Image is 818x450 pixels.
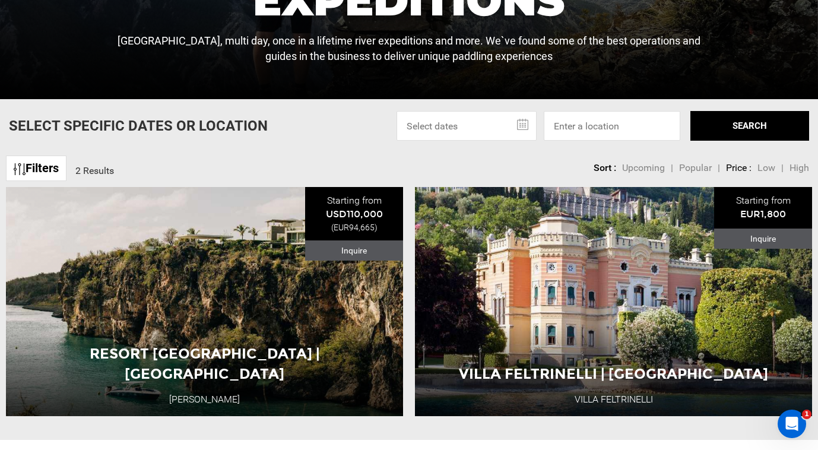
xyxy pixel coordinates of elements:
span: 2 Results [75,165,114,176]
li: | [718,161,720,175]
iframe: Intercom live chat [778,410,806,438]
p: [GEOGRAPHIC_DATA], multi day, once in a lifetime river expeditions and more. We`ve found some of ... [110,33,708,64]
span: Upcoming [622,162,665,173]
img: btn-icon.svg [14,163,26,175]
p: Select Specific Dates Or Location [9,116,268,136]
li: Price : [726,161,752,175]
span: Popular [679,162,712,173]
span: High [790,162,809,173]
input: Select dates [397,111,537,141]
li: | [671,161,673,175]
li: Sort : [594,161,616,175]
a: Filters [6,156,66,181]
input: Enter a location [544,111,680,141]
li: | [781,161,784,175]
span: Low [757,162,775,173]
span: 1 [802,410,811,419]
button: SEARCH [690,111,809,141]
